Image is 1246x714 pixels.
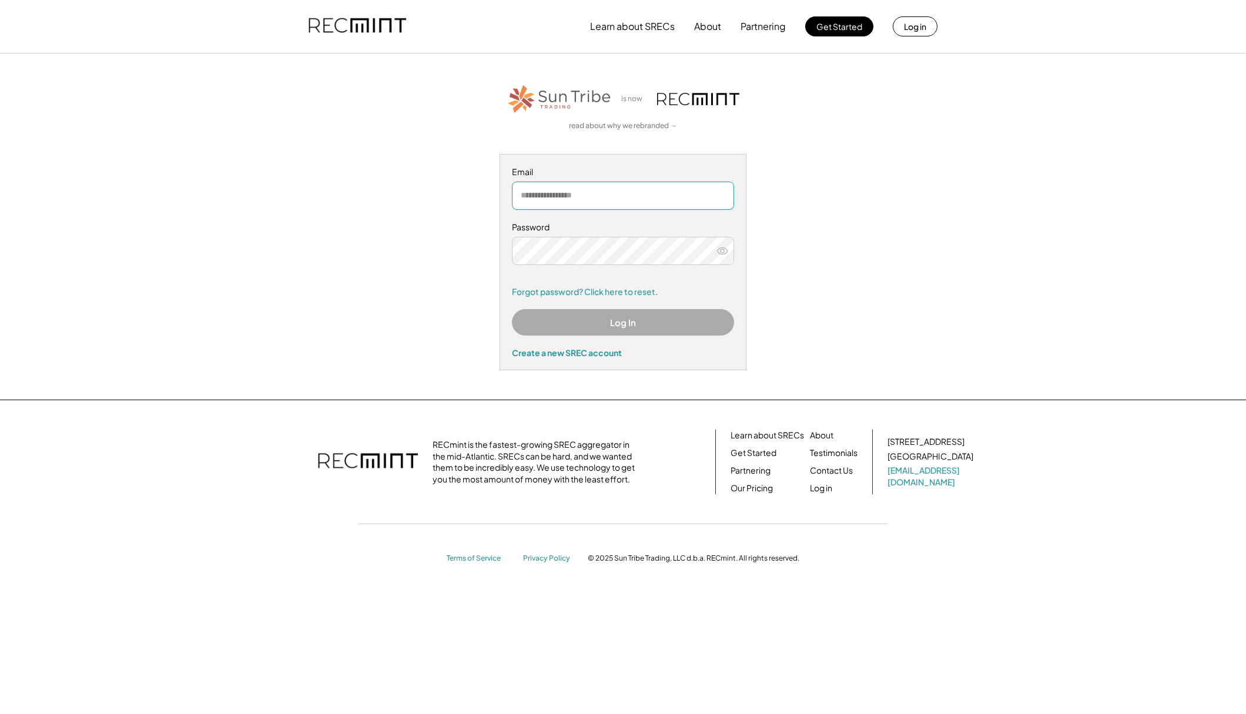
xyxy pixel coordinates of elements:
button: Log In [512,309,734,336]
a: Terms of Service [447,554,511,564]
div: RECmint is the fastest-growing SREC aggregator in the mid-Atlantic. SRECs can be hard, and we wan... [433,439,641,485]
img: recmint-logotype%403x.png [657,93,739,105]
img: STT_Horizontal_Logo%2B-%2BColor.png [507,83,612,115]
button: Learn about SRECs [590,15,675,38]
a: Our Pricing [731,482,773,494]
a: Contact Us [810,465,853,477]
a: [EMAIL_ADDRESS][DOMAIN_NAME] [887,465,976,488]
div: © 2025 Sun Tribe Trading, LLC d.b.a. RECmint. All rights reserved. [588,554,799,563]
div: Email [512,166,734,178]
a: Log in [810,482,832,494]
img: recmint-logotype%403x.png [309,6,406,46]
a: Testimonials [810,447,858,459]
div: Password [512,222,734,233]
button: Partnering [741,15,786,38]
button: Get Started [805,16,873,36]
a: About [810,430,833,441]
div: [GEOGRAPHIC_DATA] [887,451,973,462]
div: Create a new SREC account [512,347,734,358]
button: Log in [893,16,937,36]
a: Partnering [731,465,771,477]
div: is now [618,94,651,104]
img: recmint-logotype%403x.png [318,441,418,482]
a: Get Started [731,447,776,459]
a: read about why we rebranded → [569,121,677,131]
a: Forgot password? Click here to reset. [512,286,734,298]
div: [STREET_ADDRESS] [887,436,964,448]
a: Learn about SRECs [731,430,804,441]
a: Privacy Policy [523,554,576,564]
button: About [694,15,721,38]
